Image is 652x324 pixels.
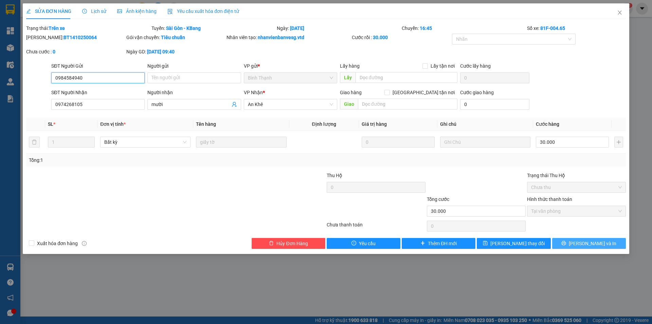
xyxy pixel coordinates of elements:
span: Chưa thu [531,182,622,192]
button: plusThêm ĐH mới [402,238,475,249]
span: Tổng cước [427,197,449,202]
button: plus [614,137,623,148]
span: Định lượng [312,121,336,127]
button: deleteHủy Đơn Hàng [252,238,325,249]
span: Xuất hóa đơn hàng [34,240,80,247]
span: info-circle [82,241,87,246]
label: Cước giao hàng [460,90,494,95]
span: printer [561,241,566,246]
label: Cước lấy hàng [460,63,491,69]
button: printer[PERSON_NAME] và In [552,238,626,249]
div: Ngày GD: [126,48,225,55]
button: Close [610,3,629,22]
span: Đơn vị tính [100,121,126,127]
div: Tổng: 1 [29,156,252,164]
b: Tiêu chuẩn [161,35,185,40]
span: clock-circle [82,9,87,14]
span: Giá trị hàng [362,121,387,127]
div: Người gửi [147,62,241,70]
span: edit [26,9,31,14]
b: 0 [53,49,55,54]
div: Tuyến: [151,24,276,32]
span: Hủy Đơn Hàng [276,240,308,247]
span: Thêm ĐH mới [428,240,457,247]
button: exclamation-circleYêu cầu [327,238,400,249]
span: Lấy hàng [340,63,360,69]
span: Giao hàng [340,90,362,95]
b: [DATE] 09:40 [147,49,175,54]
span: SỬA ĐƠN HÀNG [26,8,71,14]
span: Giao [340,99,358,109]
div: Nhân viên tạo: [227,34,350,41]
span: SL [48,121,53,127]
input: Dọc đường [358,99,457,109]
th: Ghi chú [437,118,533,131]
span: VP Nhận [244,90,263,95]
span: Cước hàng [536,121,559,127]
b: 30.000 [373,35,388,40]
div: Trạng thái Thu Hộ [527,172,626,179]
span: Lấy [340,72,356,83]
span: picture [117,9,122,14]
b: Sài Gòn - KBang [166,25,201,31]
span: Yêu cầu xuất hóa đơn điện tử [167,8,239,14]
b: BT1410250064 [64,35,97,40]
div: SĐT Người Gửi [51,62,145,70]
b: 16:45 [420,25,432,31]
div: Cước rồi : [352,34,451,41]
span: Yêu cầu [359,240,376,247]
img: icon [167,9,173,14]
span: An Khê [248,99,333,109]
input: Cước lấy hàng [460,72,529,83]
div: Chưa cước : [26,48,125,55]
span: Tại văn phòng [531,206,622,216]
span: Lịch sử [82,8,106,14]
div: Chuyến: [401,24,526,32]
b: nhanvienbanvesg.vtd [258,35,304,40]
span: close [617,10,622,15]
label: Hình thức thanh toán [527,197,572,202]
span: Bình Thạnh [248,73,333,83]
span: Thu Hộ [327,173,342,178]
span: exclamation-circle [351,241,356,246]
span: Lấy tận nơi [428,62,457,70]
button: save[PERSON_NAME] thay đổi [477,238,550,249]
div: Chưa thanh toán [326,221,426,233]
div: Số xe: [526,24,627,32]
span: Ảnh kiện hàng [117,8,157,14]
span: [PERSON_NAME] thay đổi [490,240,545,247]
input: VD: Bàn, Ghế [196,137,286,148]
span: [GEOGRAPHIC_DATA] tận nơi [390,89,457,96]
b: [DATE] [290,25,304,31]
div: [PERSON_NAME]: [26,34,125,41]
span: save [483,241,488,246]
div: Trạng thái: [25,24,151,32]
input: Ghi Chú [440,137,530,148]
span: [PERSON_NAME] và In [569,240,616,247]
input: Dọc đường [356,72,457,83]
div: VP gửi [244,62,337,70]
div: SĐT Người Nhận [51,89,145,96]
span: plus [420,241,425,246]
span: Tên hàng [196,121,216,127]
span: delete [269,241,274,246]
div: Gói vận chuyển: [126,34,225,41]
div: Người nhận [147,89,241,96]
b: Trên xe [49,25,65,31]
span: Bất kỳ [104,137,186,147]
input: Cước giao hàng [460,99,529,110]
input: 0 [362,137,435,148]
button: delete [29,137,40,148]
div: Ngày: [276,24,401,32]
span: user-add [232,102,237,107]
b: 81F-004.65 [540,25,565,31]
